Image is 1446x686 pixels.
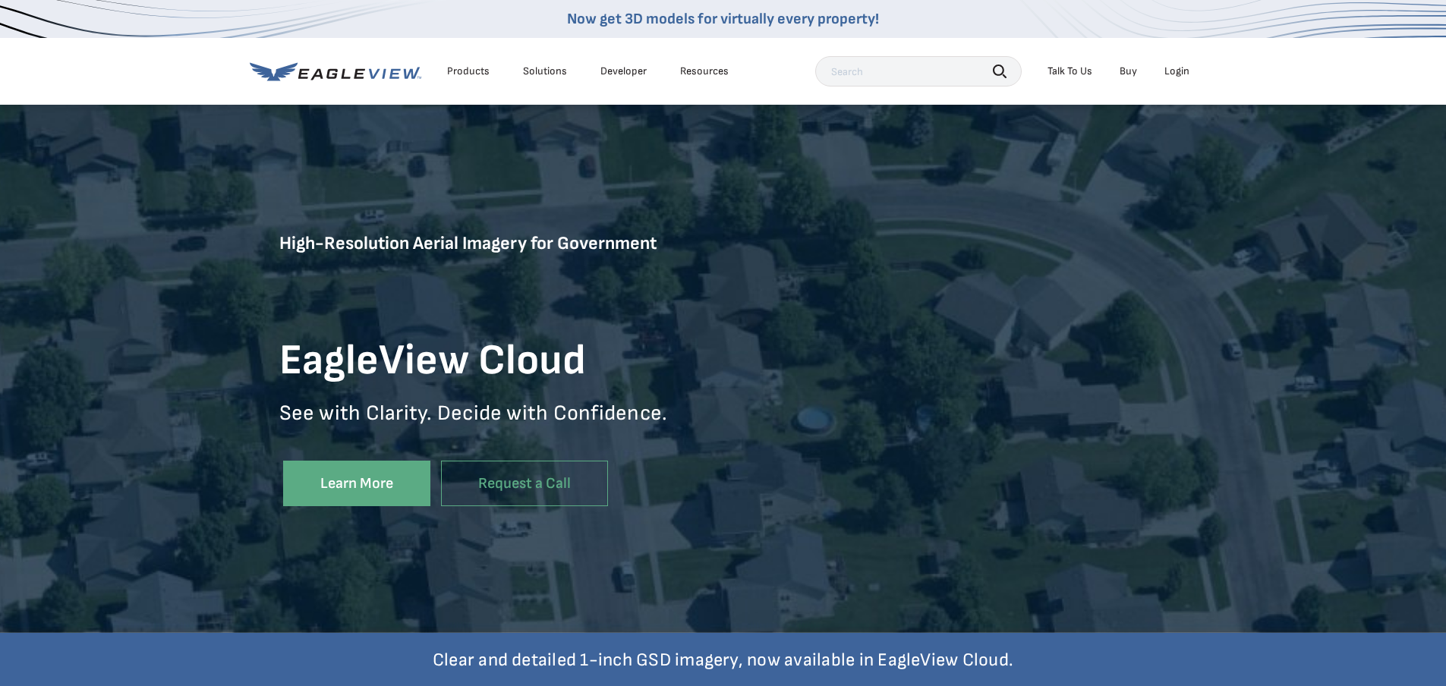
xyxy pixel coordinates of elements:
div: Talk To Us [1047,65,1092,78]
div: Resources [680,65,729,78]
a: Buy [1120,65,1137,78]
a: Developer [600,65,647,78]
iframe: EagleView Cloud Overview [723,249,1167,500]
div: Login [1164,65,1189,78]
p: See with Clarity. Decide with Confidence. [279,400,723,449]
div: Products [447,65,490,78]
a: Request a Call [441,461,608,507]
h1: EagleView Cloud [279,335,723,388]
div: Solutions [523,65,567,78]
a: Learn More [283,461,430,507]
h5: High-Resolution Aerial Imagery for Government [279,231,723,323]
a: Now get 3D models for virtually every property! [567,10,879,28]
input: Search [815,56,1022,87]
